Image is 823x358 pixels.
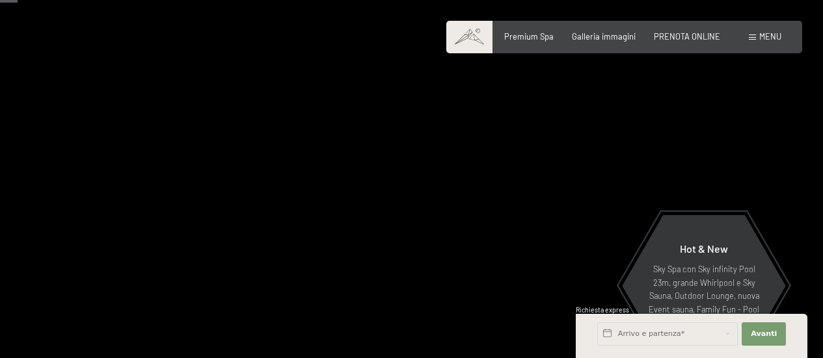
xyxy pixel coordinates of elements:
a: Galleria immagini [572,31,636,42]
a: PRENOTA ONLINE [654,31,720,42]
a: Hot & New Sky Spa con Sky infinity Pool 23m, grande Whirlpool e Sky Sauna, Outdoor Lounge, nuova ... [621,214,787,357]
span: Menu [759,31,781,42]
p: Sky Spa con Sky infinity Pool 23m, grande Whirlpool e Sky Sauna, Outdoor Lounge, nuova Event saun... [647,262,761,329]
a: Premium Spa [504,31,554,42]
span: Richiesta express [576,306,629,314]
span: Avanti [751,329,777,339]
button: Avanti [742,322,786,346]
span: Hot & New [680,242,728,255]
